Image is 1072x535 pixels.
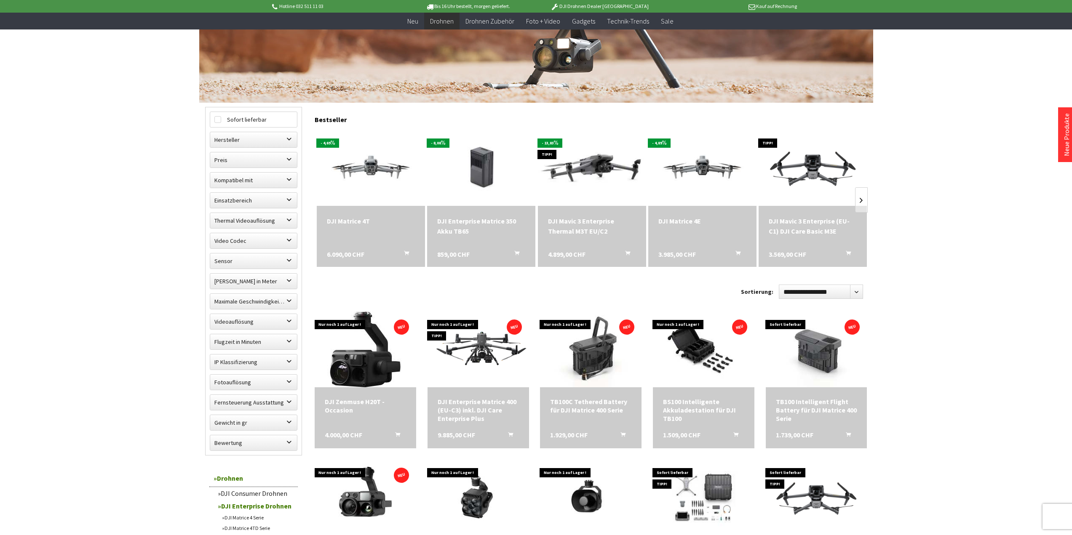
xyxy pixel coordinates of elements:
span: 3.569,00 CHF [769,249,806,259]
label: Bewertung [210,435,297,450]
div: TB100 Intelligent Flight Battery für DJI Matrice 400 Serie [776,397,857,423]
img: DJI Zenmuse H20T - Occasion [327,311,403,387]
span: 9.885,00 CHF [438,431,475,439]
div: Bestseller [315,107,867,128]
span: Foto + Video [526,17,560,25]
span: 1.929,00 CHF [550,431,588,439]
a: Drohnen Zubehör [460,13,520,30]
a: DJI Mavic 3 Enterprise Thermal M3T EU/C2 4.899,00 CHF In den Warenkorb [548,216,636,236]
label: Sofort lieferbar [210,112,297,127]
span: 859,00 CHF [437,249,470,259]
img: DJI Mavic 3 Enterprise (EU-C1) DJI Care Basic M3E [766,469,867,526]
button: In den Warenkorb [610,431,631,442]
div: BS100 Intelligente Akkuladestation für DJI TB100 [663,397,744,423]
a: DJI Mavic 3 Enterprise (EU-C1) DJI Care Basic M3E 3.569,00 CHF In den Warenkorb [769,216,857,236]
p: Hotline 032 511 11 03 [271,1,402,11]
label: Fotoauflösung [210,375,297,390]
button: In den Warenkorb [725,249,746,260]
label: Sortierung: [741,285,773,298]
a: DJI Consumer Drohnen [214,487,298,500]
p: DJI Drohnen Dealer [GEOGRAPHIC_DATA] [534,1,665,11]
span: Gadgets [572,17,595,25]
img: DJI Matrice 4E [648,137,757,198]
div: DJI Matrice 4E [658,216,746,226]
img: DJI Matrice 4TD Standalone Set (inkl. 12 M DJI Care Enterprise Plus) [653,461,754,534]
label: Fernsteuerung Ausstattung [210,395,297,410]
span: 4.000,00 CHF [325,431,362,439]
img: DJI Mavic 3 Enterprise (EU-C1) DJI Care Basic M3E [759,137,867,198]
label: Preis [210,152,297,168]
button: In den Warenkorb [723,431,743,442]
img: TB100 Intelligent Flight Battery für DJI Matrice 400 Serie [766,311,866,387]
span: 4.899,00 CHF [548,249,585,259]
img: DJI Matrice 4T [317,137,425,198]
label: Maximale Flughöhe in Meter [210,274,297,289]
div: DJI Mavic 3 Enterprise (EU-C1) DJI Care Basic M3E [769,216,857,236]
div: DJI Mavic 3 Enterprise Thermal M3T EU/C2 [548,216,636,236]
span: Technik-Trends [607,17,649,25]
img: TB100C Tethered Battery für DJI Matrice 400 Serie [541,311,641,387]
div: DJI Enterprise Matrice 350 Akku TB65 [437,216,525,236]
img: BS100 Intelligente Akkuladestation für DJI TB100 [653,311,754,387]
label: Einsatzbereich [210,193,297,208]
a: TB100C Tethered Battery für DJI Matrice 400 Serie 1.929,00 CHF In den Warenkorb [550,397,631,414]
span: 1.739,00 CHF [776,431,813,439]
a: Drohnen [424,13,460,30]
div: DJI Zenmuse H20T - Occasion [325,397,406,414]
a: BS100 Intelligente Akkuladestation für DJI TB100 1.509,00 CHF In den Warenkorb [663,397,744,423]
img: DJI Enterprise Matrice 350 Akku TB65 [434,130,529,206]
a: DJI Enterprise Matrice 350 Akku TB65 859,00 CHF In den Warenkorb [437,216,525,236]
a: DJI Matrice 4TD Serie [218,523,298,533]
label: Maximale Geschwindigkeit in km/h [210,294,297,309]
button: In den Warenkorb [836,431,856,442]
a: Foto + Video [520,13,566,30]
div: DJI Enterprise Matrice 400 (EU-C3) inkl. DJI Care Enterprise Plus [438,397,519,423]
label: Thermal Videoauflösung [210,213,297,228]
label: Flugzeit in Minuten [210,334,297,349]
label: IP Klassifizierung [210,354,297,370]
span: 1.509,00 CHF [663,431,700,439]
button: In den Warenkorb [394,249,414,260]
a: DJI Matrice 4 Serie [218,512,298,523]
a: Sale [655,13,679,30]
a: Drohnen [209,470,298,487]
label: Gewicht in gr [210,415,297,430]
span: Neu [407,17,418,25]
a: Gadgets [566,13,601,30]
label: Video Codec [210,233,297,248]
p: Kauf auf Rechnung [666,1,797,11]
div: TB100C Tethered Battery für DJI Matrice 400 Serie [550,397,631,414]
label: Kompatibel mit [210,173,297,188]
p: Bis 16 Uhr bestellt, morgen geliefert. [402,1,534,11]
button: In den Warenkorb [385,431,405,442]
label: Videoauflösung [210,314,297,329]
a: DJI Matrice 4T 6.090,00 CHF In den Warenkorb [327,216,415,226]
span: Drohnen [430,17,454,25]
a: DJI Enterprise Drohnen [214,500,298,512]
label: Hersteller [210,132,297,147]
a: Neu [401,13,424,30]
a: DJI Matrice 4E 3.985,00 CHF In den Warenkorb [658,216,746,226]
button: In den Warenkorb [504,249,524,260]
button: In den Warenkorb [615,249,635,260]
label: Sensor [210,253,297,269]
div: DJI Matrice 4T [327,216,415,226]
a: TB100 Intelligent Flight Battery für DJI Matrice 400 Serie 1.739,00 CHF In den Warenkorb [776,397,857,423]
img: DJI Enterprise Matrice 400 (EU-C3) inkl. DJI Care Enterprise Plus [428,321,529,378]
a: Technik-Trends [601,13,655,30]
button: In den Warenkorb [498,431,518,442]
a: Neue Produkte [1062,113,1071,156]
span: 3.985,00 CHF [658,249,696,259]
span: Sale [661,17,674,25]
button: In den Warenkorb [836,249,856,260]
img: DJI Mavic 3 Enterprise Thermal M3T EU/C2 [538,134,646,202]
span: 6.090,00 CHF [327,249,364,259]
a: DJI Zenmuse H20T - Occasion 4.000,00 CHF In den Warenkorb [325,397,406,414]
span: Drohnen Zubehör [465,17,514,25]
a: DJI Enterprise Matrice 400 (EU-C3) inkl. DJI Care Enterprise Plus 9.885,00 CHF In den Warenkorb [438,397,519,423]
